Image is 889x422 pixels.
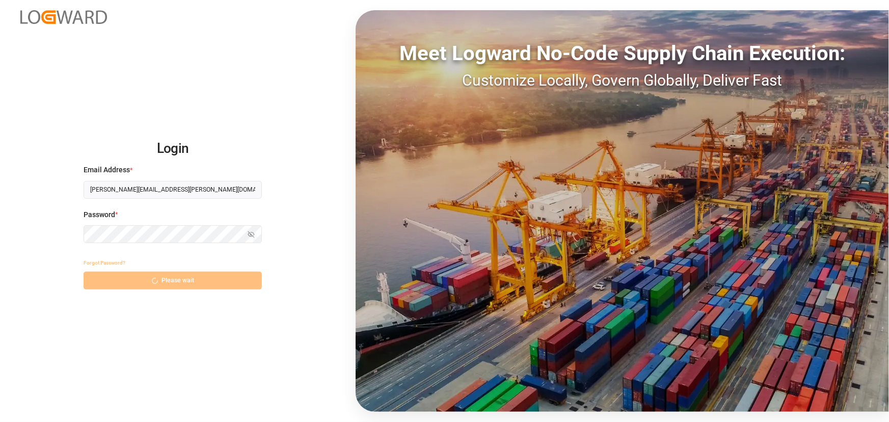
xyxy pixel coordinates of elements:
div: Meet Logward No-Code Supply Chain Execution: [356,38,889,69]
h2: Login [84,133,262,165]
span: Email Address [84,165,130,175]
span: Password [84,209,115,220]
input: Enter your email [84,181,262,199]
img: Logward_new_orange.png [20,10,107,24]
div: Customize Locally, Govern Globally, Deliver Fast [356,69,889,92]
